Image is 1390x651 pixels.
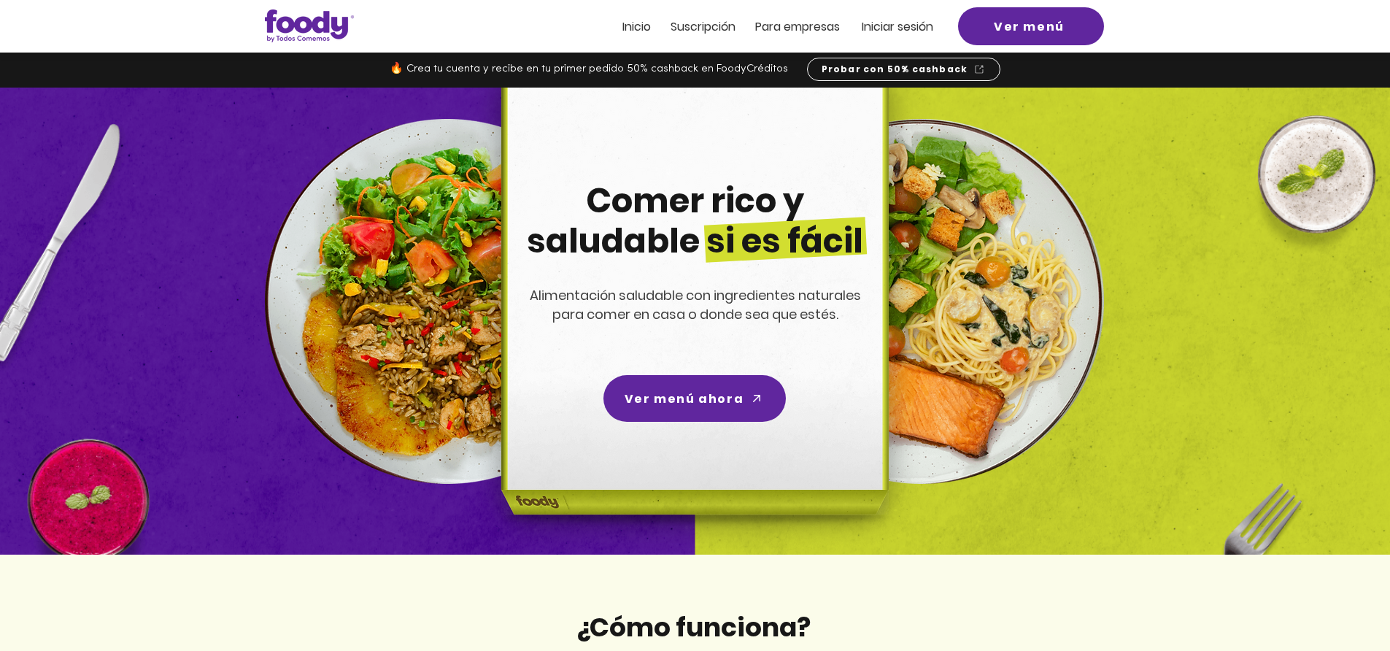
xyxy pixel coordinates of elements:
span: 🔥 Crea tu cuenta y recibe en tu primer pedido 50% cashback en FoodyCréditos [390,63,788,74]
img: Logo_Foody V2.0.0 (3).png [265,9,354,42]
a: Probar con 50% cashback [807,58,1000,81]
span: ra empresas [769,18,840,35]
a: Inicio [622,20,651,33]
span: Iniciar sesión [862,18,933,35]
span: Ver menú ahora [625,390,744,408]
span: Comer rico y saludable si es fácil [527,177,863,264]
a: Suscripción [671,20,735,33]
span: Probar con 50% cashback [822,63,968,76]
a: Ver menú ahora [603,375,786,422]
img: headline-center-compress.png [460,88,924,555]
a: Para empresas [755,20,840,33]
a: Iniciar sesión [862,20,933,33]
span: Inicio [622,18,651,35]
a: Ver menú [958,7,1104,45]
span: Pa [755,18,769,35]
span: Alimentación saludable con ingredientes naturales para comer en casa o donde sea que estés. [530,286,861,323]
img: left-dish-compress.png [265,119,630,484]
span: ¿Cómo funciona? [576,609,811,646]
span: Suscripción [671,18,735,35]
iframe: Messagebird Livechat Widget [1305,566,1375,636]
span: Ver menú [994,18,1065,36]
